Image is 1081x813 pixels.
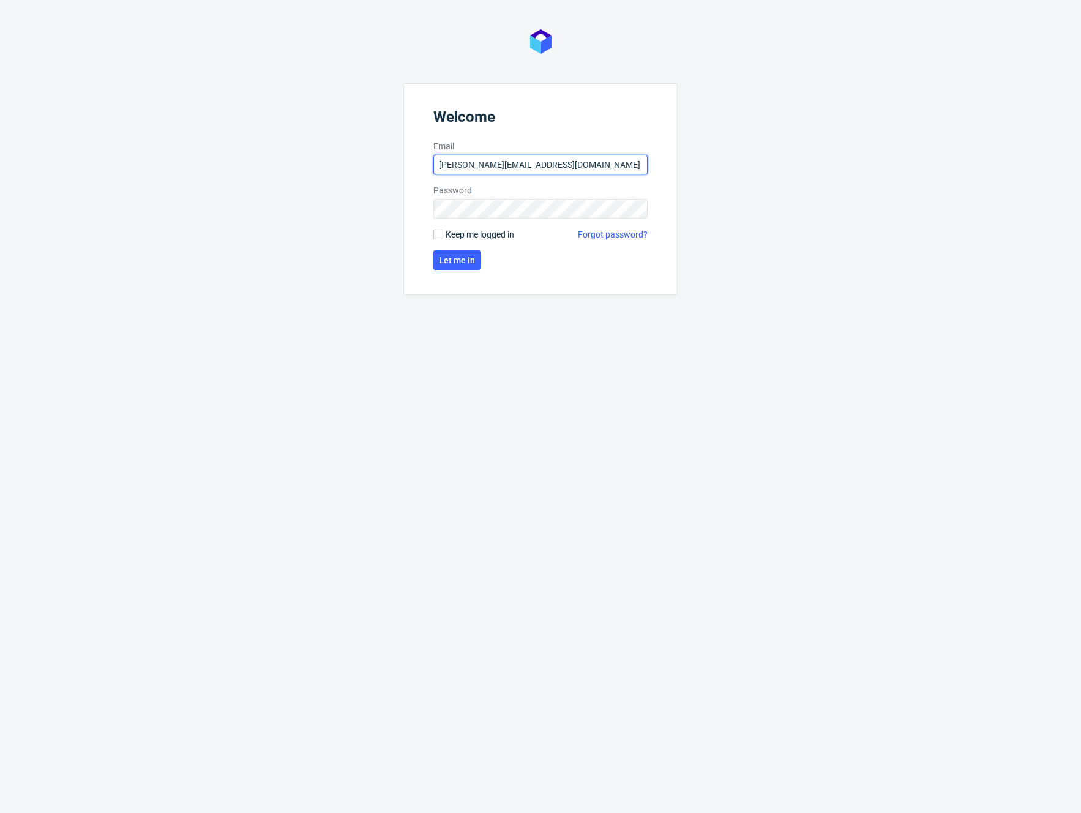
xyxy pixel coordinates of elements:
[446,228,514,241] span: Keep me logged in
[433,108,648,130] header: Welcome
[578,228,648,241] a: Forgot password?
[433,250,481,270] button: Let me in
[433,155,648,174] input: you@youremail.com
[439,256,475,264] span: Let me in
[433,140,648,152] label: Email
[433,184,648,197] label: Password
